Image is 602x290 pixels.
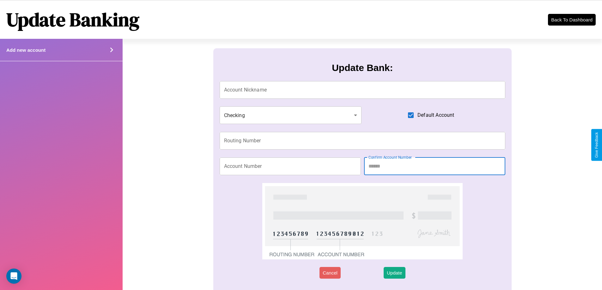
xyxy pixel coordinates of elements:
[384,267,405,279] button: Update
[262,183,462,259] img: check
[368,155,412,160] label: Confirm Account Number
[319,267,341,279] button: Cancel
[6,7,139,33] h1: Update Banking
[594,132,599,158] div: Give Feedback
[332,62,393,73] h3: Update Bank:
[417,111,454,119] span: Default Account
[548,14,596,26] button: Back To Dashboard
[220,106,362,124] div: Checking
[6,47,46,53] h4: Add new account
[6,269,21,284] div: Open Intercom Messenger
